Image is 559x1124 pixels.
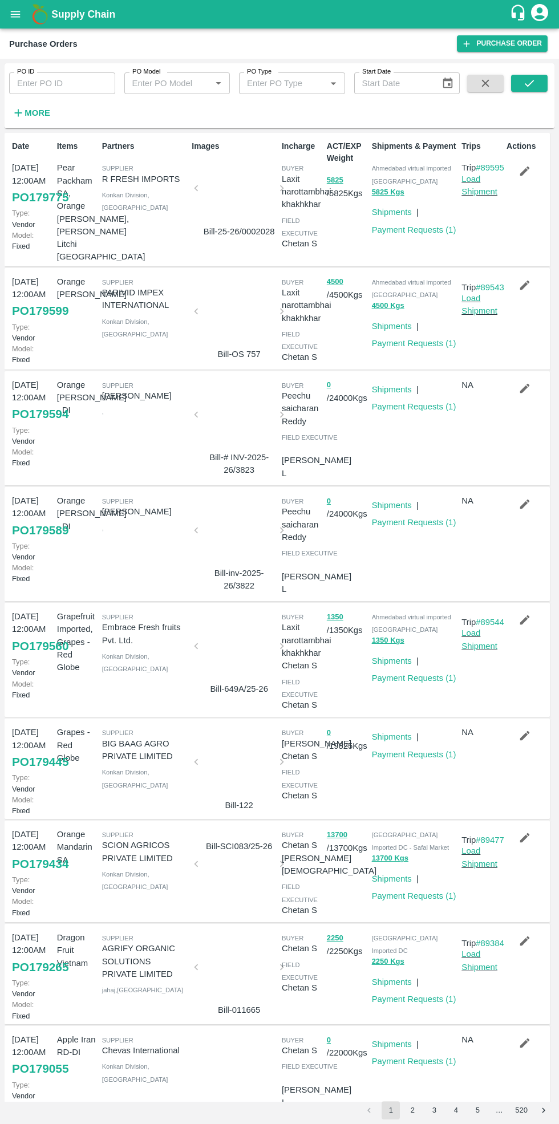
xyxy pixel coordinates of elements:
a: #89595 [476,163,504,172]
p: Chetan S [282,904,322,916]
a: PO179560 [12,636,68,656]
div: | [412,650,419,667]
span: buyer [282,614,303,620]
span: buyer [282,1037,303,1044]
button: 4500 [327,275,343,289]
button: 2250 Kgs [372,955,404,968]
span: Model: [12,563,34,572]
button: 0 [327,379,331,392]
p: Bill-122 [201,799,277,811]
a: Shipments [372,874,412,883]
p: [PERSON_NAME] L [282,454,351,480]
div: | [412,1033,419,1050]
p: [DATE] 12:00AM [12,828,52,854]
p: Fixed [12,679,52,700]
button: 1350 Kgs [372,634,404,647]
a: #89384 [476,939,504,948]
p: Chetan S [282,789,322,802]
p: Partners [102,140,188,152]
span: Model: [12,344,34,353]
p: Vendor [12,425,52,447]
button: Go to page 4 [447,1101,465,1119]
span: field executive [282,883,318,903]
p: [DATE] 12:00AM [12,161,52,187]
button: Go to next page [534,1101,553,1119]
a: PO179775 [12,187,68,208]
span: Model: [12,897,34,906]
p: [DATE] 12:00AM [12,726,52,752]
button: 13700 Kgs [372,852,408,865]
label: PO Model [132,67,161,76]
p: Peechu saicharan Reddy [282,389,322,428]
p: Trip [461,616,504,628]
a: #89544 [476,618,504,627]
p: Vendor [12,1080,52,1101]
p: Trip [461,161,504,174]
p: [DATE] 12:00AM [12,931,52,957]
p: [PERSON_NAME][DEMOGRAPHIC_DATA] [282,852,376,878]
p: [DATE] 12:00AM [12,610,52,636]
p: [PERSON_NAME] L [282,1084,351,1109]
span: buyer [282,498,303,505]
p: Shipments & Payment [372,140,457,152]
b: Supply Chain [51,9,115,20]
p: Trip [461,937,504,949]
span: Konkan Division , [GEOGRAPHIC_DATA] [102,318,168,338]
div: | [412,971,419,988]
p: AGRIFY ORGANIC SOLUTIONS PRIVATE LIMITED [102,942,188,980]
span: Supplier [102,382,133,389]
p: Chetan S [282,699,322,711]
p: Bill-649A/25-26 [201,683,277,695]
a: Load Shipment [461,628,497,650]
span: Model: [12,680,34,688]
span: field executive [282,550,338,557]
p: Date [12,140,52,152]
span: field executive [282,1063,338,1070]
a: Shipments [372,385,412,394]
div: | [412,868,419,885]
span: , [102,525,104,531]
span: [GEOGRAPHIC_DATA] Imported DC - Safal Market [372,831,449,851]
p: / 5825 Kgs [327,173,367,200]
p: Trip [461,834,504,846]
a: Payment Requests (1) [372,891,456,900]
button: page 1 [382,1101,400,1119]
button: Choose date [437,72,459,94]
p: Chetan S [282,1044,322,1057]
p: Orange Mandarin SA [57,828,98,866]
p: / 2250 Kgs [327,931,367,957]
span: Type: [12,658,30,666]
p: [DATE] 12:00AM [12,275,52,301]
p: Vendor [12,541,52,562]
p: Dragon Fruit Vietnam [57,931,98,969]
a: Purchase Order [457,35,548,52]
a: Payment Requests (1) [372,750,456,759]
span: Supplier [102,729,133,736]
p: / 1350 Kgs [327,610,367,636]
a: Shipments [372,501,412,510]
p: Vendor [12,208,52,229]
button: 1350 [327,611,343,624]
button: 0 [327,1034,331,1047]
p: Vendor [12,874,52,896]
p: Chetan S [282,659,331,672]
span: Konkan Division , [GEOGRAPHIC_DATA] [102,653,168,672]
p: [PERSON_NAME] [282,737,351,750]
div: … [490,1105,508,1116]
a: PO179265 [12,957,68,977]
p: Chetan S [282,942,322,955]
a: Load Shipment [461,294,497,315]
span: Supplier [102,279,133,286]
span: Model: [12,1000,34,1009]
span: Konkan Division , [GEOGRAPHIC_DATA] [102,769,168,788]
span: buyer [282,729,303,736]
p: Fixed [12,999,52,1021]
p: [DATE] 12:00AM [12,379,52,404]
a: PO179589 [12,520,68,541]
span: Type: [12,542,30,550]
span: Supplier [102,831,133,838]
p: Fixed [12,562,52,584]
p: Bill-011665 [201,1004,277,1016]
p: Trip [461,281,504,294]
p: R FRESH IMPORTS [102,173,188,185]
